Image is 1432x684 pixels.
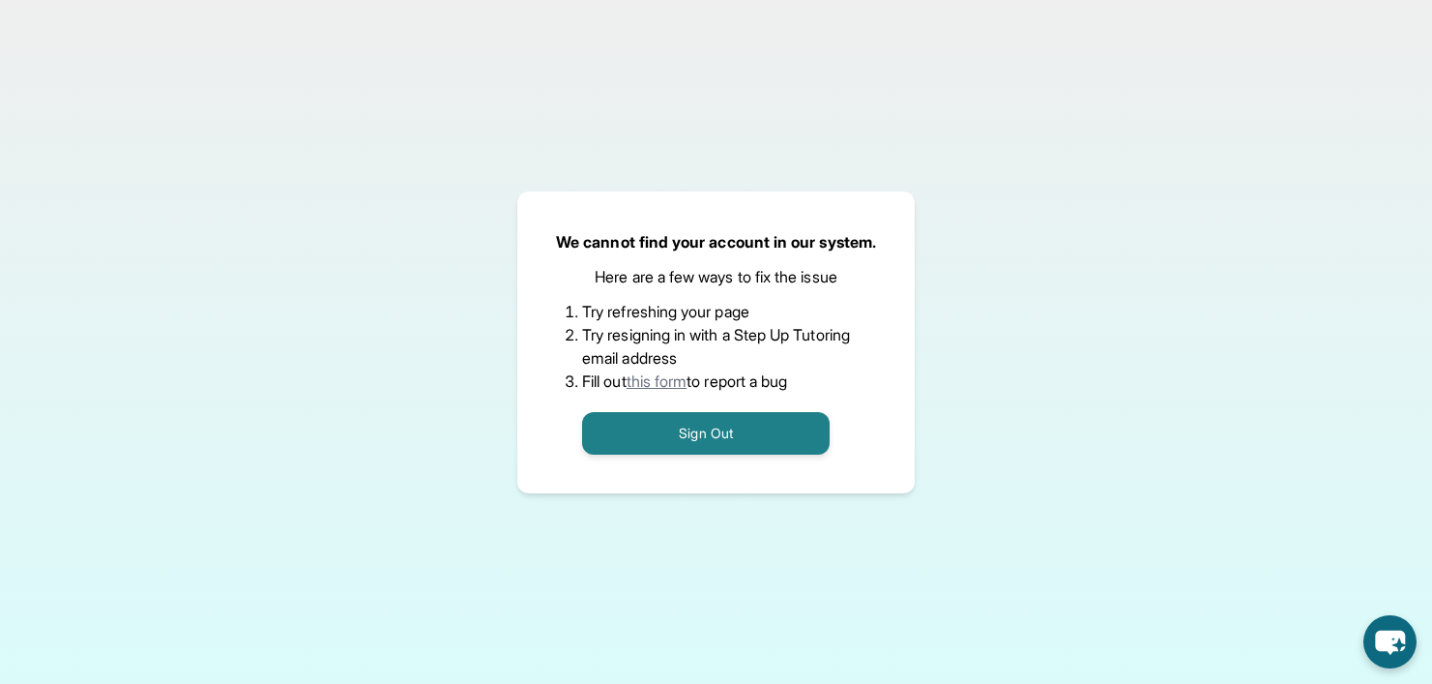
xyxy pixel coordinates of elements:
[595,265,837,288] p: Here are a few ways to fix the issue
[582,370,850,393] li: Fill out to report a bug
[582,412,830,455] button: Sign Out
[582,323,850,370] li: Try resigning in with a Step Up Tutoring email address
[1363,615,1417,669] button: chat-button
[556,230,876,253] p: We cannot find your account in our system.
[627,372,687,391] a: this form
[582,300,850,323] li: Try refreshing your page
[582,423,830,442] a: Sign Out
